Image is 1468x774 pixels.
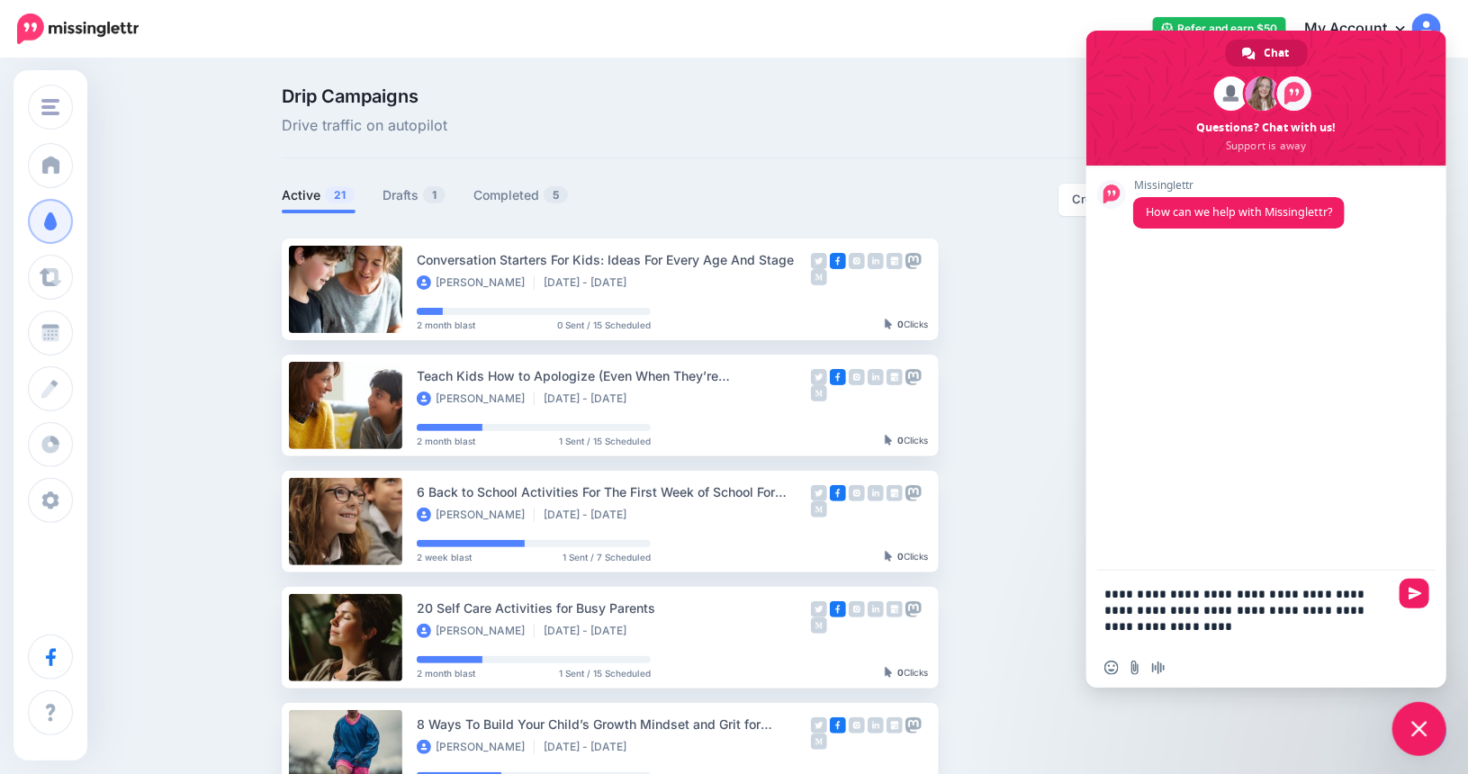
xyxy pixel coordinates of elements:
[905,253,922,269] img: mastodon-grey-square.png
[849,369,865,385] img: instagram-grey-square.png
[1133,179,1345,192] span: Missinglettr
[544,186,568,203] span: 5
[417,320,475,329] span: 2 month blast
[830,485,846,501] img: facebook-square.png
[17,13,139,44] img: Missinglettr
[1104,661,1119,675] span: Insert an emoji
[544,740,635,754] li: [DATE] - [DATE]
[544,624,635,638] li: [DATE] - [DATE]
[885,319,893,329] img: pointer-grey-darker.png
[885,319,928,330] div: Clicks
[885,668,928,679] div: Clicks
[868,253,884,269] img: linkedin-grey-square.png
[897,551,904,562] b: 0
[423,186,446,203] span: 1
[417,714,811,734] div: 8 Ways To Build Your Child’s Growth Mindset and Grit for Lifelong Confidence
[544,391,635,406] li: [DATE] - [DATE]
[887,717,903,733] img: google_business-grey-square.png
[811,369,827,385] img: twitter-grey-square.png
[417,553,472,562] span: 2 week blast
[830,253,846,269] img: facebook-square.png
[885,551,893,562] img: pointer-grey-darker.png
[544,275,635,290] li: [DATE] - [DATE]
[1265,40,1290,67] span: Chat
[1153,17,1286,41] a: Refer and earn $50
[325,186,355,203] span: 21
[1226,40,1308,67] a: Chat
[563,553,651,562] span: 1 Sent / 7 Scheduled
[1151,661,1166,675] span: Audio message
[811,733,827,750] img: medium-grey-square.png
[905,485,922,501] img: mastodon-grey-square.png
[885,552,928,562] div: Clicks
[417,365,811,386] div: Teach Kids How to Apologize (Even When They’re [PERSON_NAME])
[849,601,865,617] img: instagram-grey-square.png
[868,485,884,501] img: linkedin-grey-square.png
[887,253,903,269] img: google_business-grey-square.png
[868,369,884,385] img: linkedin-grey-square.png
[849,717,865,733] img: instagram-grey-square.png
[887,369,903,385] img: google_business-grey-square.png
[557,320,651,329] span: 0 Sent / 15 Scheduled
[417,740,535,754] li: [PERSON_NAME]
[811,501,827,517] img: medium-grey-square.png
[885,667,893,678] img: pointer-grey-darker.png
[1392,702,1446,756] a: Close chat
[811,601,827,617] img: twitter-grey-square.png
[41,99,59,115] img: menu.png
[1146,204,1332,220] span: How can we help with Missinglettr?
[830,601,846,617] img: facebook-square.png
[849,485,865,501] img: instagram-grey-square.png
[282,87,447,105] span: Drip Campaigns
[887,485,903,501] img: google_business-grey-square.png
[282,114,447,138] span: Drive traffic on autopilot
[885,435,893,445] img: pointer-grey-darker.png
[417,598,811,618] div: 20 Self Care Activities for Busy Parents
[417,669,475,678] span: 2 month blast
[1400,579,1429,608] span: Send
[811,269,827,285] img: medium-grey-square.png
[830,717,846,733] img: facebook-square.png
[897,435,904,445] b: 0
[417,436,475,445] span: 2 month blast
[811,485,827,501] img: twitter-grey-square.png
[1058,184,1243,216] button: Created (newest first)
[1104,571,1392,648] textarea: Compose your message...
[905,601,922,617] img: mastodon-grey-square.png
[417,249,811,270] div: Conversation Starters For Kids: Ideas For Every Age And Stage
[559,669,651,678] span: 1 Sent / 15 Scheduled
[887,601,903,617] img: google_business-grey-square.png
[417,275,535,290] li: [PERSON_NAME]
[383,184,446,206] a: Drafts1
[885,436,928,446] div: Clicks
[282,184,356,206] a: Active21
[1072,191,1221,208] div: Created (newest first)
[417,391,535,406] li: [PERSON_NAME]
[811,717,827,733] img: twitter-grey-square.png
[473,184,569,206] a: Completed5
[417,624,535,638] li: [PERSON_NAME]
[868,601,884,617] img: linkedin-grey-square.png
[830,369,846,385] img: facebook-square.png
[811,617,827,634] img: medium-grey-square.png
[897,319,904,329] b: 0
[905,369,922,385] img: mastodon-grey-square.png
[1286,7,1441,51] a: My Account
[849,253,865,269] img: instagram-grey-square.png
[417,508,535,522] li: [PERSON_NAME]
[417,481,811,502] div: 6 Back to School Activities For The First Week of School For Friendship and Class Bonding
[544,508,635,522] li: [DATE] - [DATE]
[559,436,651,445] span: 1 Sent / 15 Scheduled
[811,385,827,401] img: medium-grey-square.png
[905,717,922,733] img: mastodon-grey-square.png
[1128,661,1142,675] span: Send a file
[811,253,827,269] img: twitter-grey-square.png
[897,667,904,678] b: 0
[868,717,884,733] img: linkedin-grey-square.png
